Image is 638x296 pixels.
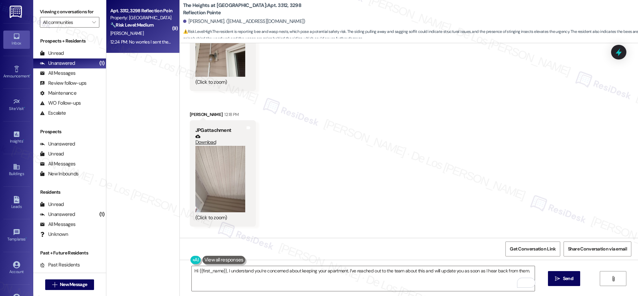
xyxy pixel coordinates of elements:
[10,6,23,18] img: ResiDesk Logo
[40,80,86,87] div: Review follow-ups
[195,214,245,221] div: (Click to zoom)
[563,275,573,282] span: Send
[110,22,154,28] strong: 🔧 Risk Level: Medium
[40,60,75,67] div: Unanswered
[40,141,75,148] div: Unanswered
[26,236,27,241] span: •
[110,7,172,14] div: Apt. 3312, 3298 Reflection Pointe
[3,96,30,114] a: Site Visit •
[45,279,94,290] button: New Message
[611,276,616,281] i: 
[40,201,64,208] div: Unread
[183,28,638,43] span: : The resident is reporting bee and wasp nests, which pose a potential safety risk. The siding pu...
[60,281,87,288] span: New Message
[40,70,75,77] div: All Messages
[3,161,30,179] a: Buildings
[110,39,249,45] div: 12:24 PM: No worries I sent them individually thank you [PERSON_NAME]
[43,17,89,28] input: All communities
[3,227,30,245] a: Templates •
[3,31,30,49] a: Inbox
[568,246,627,252] span: Share Conversation via email
[40,7,99,17] label: Viewing conversations for
[110,14,172,21] div: Property: [GEOGRAPHIC_DATA] at [GEOGRAPHIC_DATA]
[183,2,316,16] b: The Heights at [GEOGRAPHIC_DATA]: Apt. 3312, 3298 Reflection Pointe
[195,79,245,86] div: (Click to zoom)
[98,58,106,68] div: (1)
[52,282,57,287] i: 
[223,111,239,118] div: 12:18 PM
[110,30,144,36] span: [PERSON_NAME]
[33,128,106,135] div: Prospects
[190,111,256,120] div: [PERSON_NAME]
[40,221,75,228] div: All Messages
[195,10,245,77] button: Zoom image
[3,194,30,212] a: Leads
[40,160,75,167] div: All Messages
[40,100,81,107] div: WO Follow-ups
[195,127,231,134] b: JPG attachment
[98,209,106,220] div: (1)
[40,211,75,218] div: Unanswered
[3,259,30,277] a: Account
[40,261,80,268] div: Past Residents
[195,146,245,212] button: Zoom image
[23,138,24,143] span: •
[40,170,78,177] div: New Inbounds
[183,18,305,25] div: [PERSON_NAME]. ([EMAIL_ADDRESS][DOMAIN_NAME])
[510,246,556,252] span: Get Conversation Link
[555,276,560,281] i: 
[195,134,245,146] a: Download
[40,110,66,117] div: Escalate
[505,242,560,256] button: Get Conversation Link
[33,38,106,45] div: Prospects + Residents
[92,20,96,25] i: 
[40,90,76,97] div: Maintenance
[33,189,106,196] div: Residents
[3,129,30,147] a: Insights •
[564,242,631,256] button: Share Conversation via email
[40,231,68,238] div: Unknown
[192,266,535,291] textarea: To enrich screen reader interactions, please activate Accessibility in Grammarly extension settings
[30,73,31,77] span: •
[40,150,64,157] div: Unread
[33,249,106,256] div: Past + Future Residents
[548,271,580,286] button: Send
[24,105,25,110] span: •
[40,50,64,57] div: Unread
[183,29,212,34] strong: ⚠️ Risk Level: High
